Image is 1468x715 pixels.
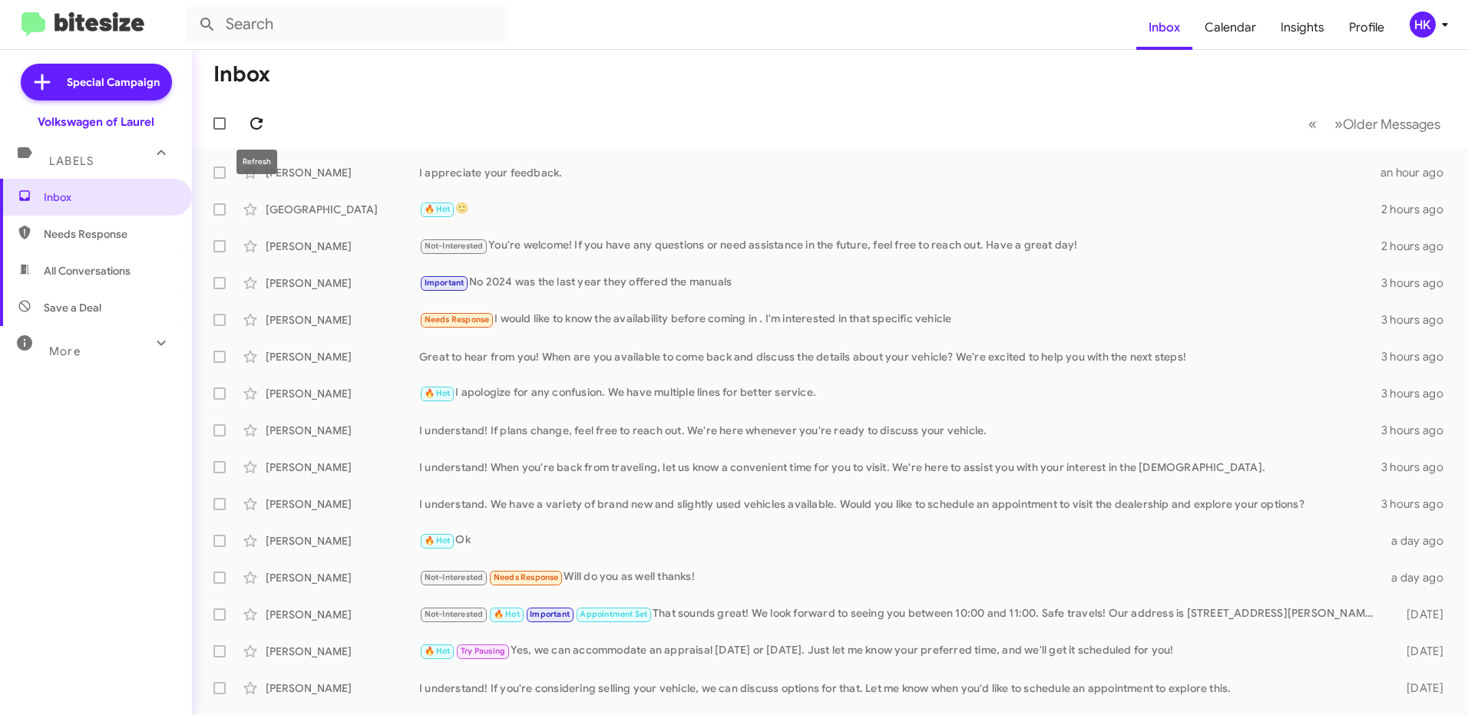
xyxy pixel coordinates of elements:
[44,263,131,278] span: All Conversations
[1381,386,1456,401] div: 3 hours ago
[1308,114,1317,133] span: «
[266,680,419,696] div: [PERSON_NAME]
[1299,108,1326,140] button: Previous
[419,496,1381,512] div: I understand. We have a variety of brand new and slightly used vehicles available. Would you like...
[1397,12,1451,38] button: HK
[494,609,520,619] span: 🔥 Hot
[494,572,559,582] span: Needs Response
[530,609,570,619] span: Important
[425,315,490,325] span: Needs Response
[266,349,419,364] div: [PERSON_NAME]
[1380,165,1456,180] div: an hour ago
[419,568,1382,586] div: Will do you as well thanks!
[1381,275,1456,291] div: 3 hours ago
[425,204,451,214] span: 🔥 Hot
[266,460,419,475] div: [PERSON_NAME]
[266,386,419,401] div: [PERSON_NAME]
[266,312,419,328] div: [PERSON_NAME]
[1381,460,1456,475] div: 3 hours ago
[1382,570,1456,585] div: a day ago
[266,202,419,217] div: [GEOGRAPHIC_DATA]
[419,349,1381,364] div: Great to hear from you! When are you available to come back and discuss the details about your ve...
[1337,5,1397,50] a: Profile
[1192,5,1268,50] a: Calendar
[419,605,1382,623] div: That sounds great! We look forward to seeing you between 10:00 and 11:00. Safe travels! Our addre...
[186,6,508,43] input: Search
[425,388,451,398] span: 🔥 Hot
[1381,496,1456,512] div: 3 hours ago
[1382,533,1456,549] div: a day ago
[419,423,1381,438] div: I understand! If plans change, feel free to reach out. We're here whenever you're ready to discus...
[266,165,419,180] div: [PERSON_NAME]
[425,609,484,619] span: Not-Interested
[419,200,1381,218] div: 🙂
[44,300,101,315] span: Save a Deal
[266,423,419,438] div: [PERSON_NAME]
[419,165,1380,180] div: I appreciate your feedback.
[1381,349,1456,364] div: 3 hours ago
[1334,114,1343,133] span: »
[266,496,419,512] div: [PERSON_NAME]
[266,607,419,622] div: [PERSON_NAME]
[425,646,451,656] span: 🔥 Hot
[1410,12,1436,38] div: HK
[266,644,419,659] div: [PERSON_NAME]
[419,642,1382,660] div: Yes, we can accommodate an appraisal [DATE] or [DATE]. Just let me know your preferred time, and ...
[1325,108,1450,140] button: Next
[266,533,419,549] div: [PERSON_NAME]
[21,64,172,100] a: Special Campaign
[1343,116,1440,133] span: Older Messages
[49,344,81,358] span: More
[419,680,1382,696] div: I understand! If you're considering selling your vehicle, we can discuss options for that. Let me...
[38,114,154,130] div: Volkswagen of Laurel
[461,646,505,656] span: Try Pausing
[425,572,484,582] span: Not-Interested
[425,241,484,251] span: Not-Interested
[266,275,419,291] div: [PERSON_NAME]
[44,226,174,242] span: Needs Response
[1382,644,1456,659] div: [DATE]
[49,154,94,168] span: Labels
[1381,312,1456,328] div: 3 hours ago
[425,535,451,545] span: 🔥 Hot
[1381,202,1456,217] div: 2 hours ago
[425,278,465,288] span: Important
[1381,423,1456,438] div: 3 hours ago
[1268,5,1337,50] a: Insights
[1381,239,1456,254] div: 2 hours ago
[1300,108,1450,140] nav: Page navigation example
[67,74,160,90] span: Special Campaign
[419,532,1382,549] div: Ok
[419,237,1381,255] div: You're welcome! If you have any questions or need assistance in the future, feel free to reach ou...
[580,609,647,619] span: Appointment Set
[419,274,1381,292] div: No 2024 was the last year they offered the manuals
[213,62,270,87] h1: Inbox
[44,189,174,205] span: Inbox
[419,384,1381,402] div: I apologize for any confusion. We have multiple lines for better service.
[419,460,1381,475] div: I understand! When you're back from traveling, let us know a convenient time for you to visit. We...
[1136,5,1192,50] a: Inbox
[266,570,419,585] div: [PERSON_NAME]
[419,311,1381,328] div: I would like to know the availability before coming in . I'm interested in that specific vehicle
[1382,680,1456,696] div: [DATE]
[236,150,277,174] div: Refresh
[266,239,419,254] div: [PERSON_NAME]
[1382,607,1456,622] div: [DATE]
